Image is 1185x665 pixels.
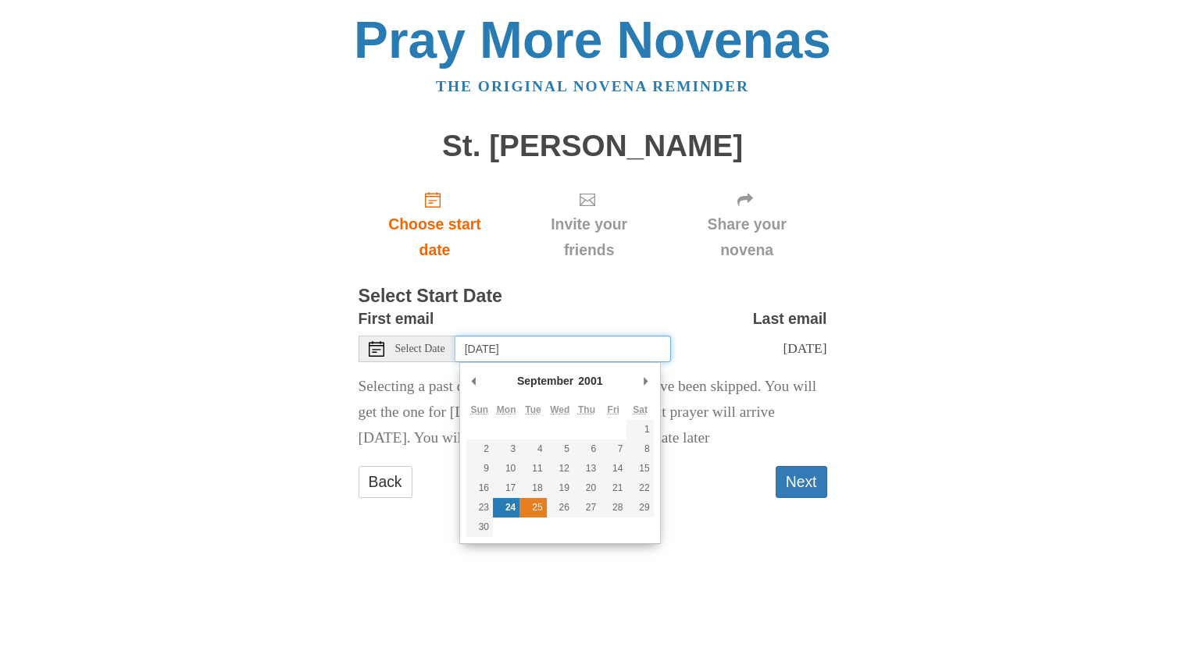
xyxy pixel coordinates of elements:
[466,478,493,498] button: 16
[573,439,600,459] button: 6
[576,369,605,393] div: 2001
[466,369,482,393] button: Previous Month
[600,439,626,459] button: 7
[359,178,512,271] a: Choose start date
[573,459,600,478] button: 13
[547,439,573,459] button: 5
[511,178,666,271] div: Click "Next" to confirm your start date first.
[515,369,576,393] div: September
[493,478,519,498] button: 17
[455,336,671,362] input: Use the arrow keys to pick a date
[471,404,489,415] abbr: Sunday
[526,212,651,263] span: Invite your friends
[395,343,445,354] span: Select Date
[633,404,648,415] abbr: Saturday
[547,498,573,517] button: 26
[466,439,493,459] button: 2
[359,130,827,163] h1: St. [PERSON_NAME]
[578,404,595,415] abbr: Thursday
[573,498,600,517] button: 27
[547,478,573,498] button: 19
[667,178,827,271] div: Click "Next" to confirm your start date first.
[359,374,827,451] p: Selecting a past date means all the past prayers have been skipped. You will get the one for [DAT...
[493,459,519,478] button: 10
[753,306,827,332] label: Last email
[547,459,573,478] button: 12
[466,459,493,478] button: 9
[626,478,653,498] button: 22
[776,466,827,498] button: Next
[600,498,626,517] button: 28
[683,212,812,263] span: Share your novena
[626,420,653,439] button: 1
[359,306,434,332] label: First email
[519,478,546,498] button: 18
[573,478,600,498] button: 20
[638,369,654,393] button: Next Month
[359,466,412,498] a: Back
[550,404,569,415] abbr: Wednesday
[626,459,653,478] button: 15
[600,478,626,498] button: 21
[497,404,516,415] abbr: Monday
[525,404,541,415] abbr: Tuesday
[466,517,493,537] button: 30
[626,498,653,517] button: 29
[600,459,626,478] button: 14
[626,439,653,459] button: 8
[519,459,546,478] button: 11
[493,498,519,517] button: 24
[354,11,831,69] a: Pray More Novenas
[466,498,493,517] button: 23
[493,439,519,459] button: 3
[436,78,749,94] a: The original novena reminder
[783,340,826,356] span: [DATE]
[519,439,546,459] button: 4
[359,286,827,307] h3: Select Start Date
[374,212,496,263] span: Choose start date
[608,404,619,415] abbr: Friday
[519,498,546,517] button: 25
